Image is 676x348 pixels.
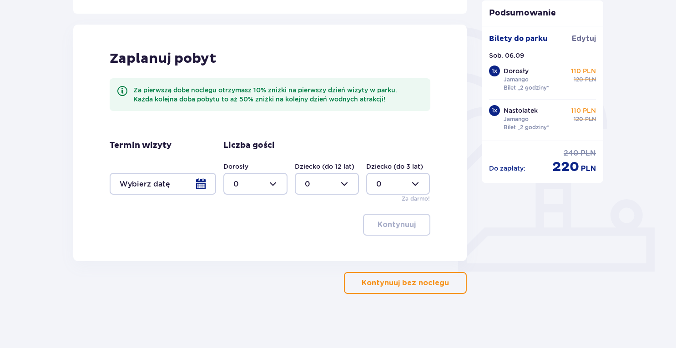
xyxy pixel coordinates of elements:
p: 110 PLN [571,106,596,115]
p: 220 [552,158,579,176]
p: Sob. 06.09 [489,51,524,60]
p: PLN [580,148,596,158]
p: Bilety do parku [489,34,548,44]
p: Kontynuuj bez noclegu [362,278,449,288]
p: 240 [564,148,579,158]
p: Termin wizyty [110,140,172,151]
label: Dziecko (do 12 lat) [295,162,354,171]
p: Podsumowanie [482,8,604,19]
p: Zaplanuj pobyt [110,50,217,67]
p: 120 [574,76,583,84]
p: Jamango [504,115,529,123]
p: Za darmo! [402,195,430,203]
p: PLN [581,164,596,174]
label: Dziecko (do 3 lat) [366,162,423,171]
p: Dorosły [504,66,529,76]
button: Kontynuuj bez noclegu [344,272,467,294]
p: Do zapłaty : [489,164,525,173]
p: PLN [585,115,596,123]
p: Liczba gości [223,140,275,151]
p: Bilet „2 godziny” [504,123,550,131]
p: PLN [585,76,596,84]
label: Dorosły [223,162,248,171]
p: 110 PLN [571,66,596,76]
p: Jamango [504,76,529,84]
p: Kontynuuj [378,220,416,230]
p: 120 [574,115,583,123]
p: Nastolatek [504,106,538,115]
div: 1 x [489,105,500,116]
a: Edytuj [572,34,596,44]
div: Za pierwszą dobę noclegu otrzymasz 10% zniżki na pierwszy dzień wizyty w parku. Każda kolejna dob... [133,86,423,104]
button: Kontynuuj [363,214,430,236]
div: 1 x [489,66,500,76]
p: Bilet „2 godziny” [504,84,550,92]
